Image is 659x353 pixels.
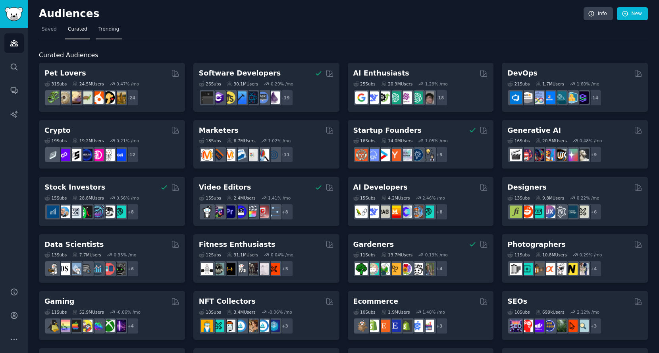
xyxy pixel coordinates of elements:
img: weightroom [234,263,247,275]
img: The_SEO [576,320,589,332]
div: + 3 [585,318,602,334]
img: StocksAndTrading [91,206,104,218]
img: CozyGamers [58,320,70,332]
img: workout [223,263,235,275]
div: 31 Sub s [44,81,67,87]
div: 0.29 % /mo [271,81,293,87]
img: GymMotivation [212,263,224,275]
div: 10 Sub s [507,309,530,315]
a: New [617,7,648,21]
img: canon [554,263,567,275]
img: Entrepreneurship [411,149,423,161]
div: 4.2M Users [381,195,410,201]
img: DeepSeek [366,206,379,218]
div: + 24 [122,89,139,106]
img: flowers [400,263,412,275]
div: + 3 [277,318,293,334]
div: 2.46 % /mo [422,195,445,201]
img: GardenersWorld [422,263,434,275]
img: statistics [69,263,81,275]
div: 6.7M Users [227,138,256,144]
img: starryai [565,149,578,161]
img: SEO_cases [543,320,555,332]
img: defiblockchain [91,149,104,161]
img: MarketingResearch [256,149,269,161]
img: OpenseaMarket [256,320,269,332]
img: LangChain [355,206,368,218]
h2: DevOps [507,68,538,78]
img: GardeningUK [389,263,401,275]
img: turtle [80,91,92,104]
img: NFTmarket [223,320,235,332]
img: Emailmarketing [234,149,247,161]
div: 0.35 % /mo [114,252,137,258]
div: 13.7M Users [381,252,412,258]
img: analytics [91,263,104,275]
h2: Fitness Enthusiasts [199,240,276,250]
div: 13 Sub s [44,252,67,258]
div: + 12 [122,146,139,163]
img: GYM [201,263,213,275]
img: DeepSeek [366,91,379,104]
h2: Gaming [44,297,74,306]
div: 1.9M Users [381,309,410,315]
span: Curated Audiences [39,50,98,60]
img: datasets [102,263,115,275]
div: 16 Sub s [507,138,530,144]
img: learnjavascript [223,91,235,104]
span: Curated [68,26,87,33]
img: TwitchStreaming [114,320,126,332]
img: personaltraining [268,263,280,275]
img: cockatiel [91,91,104,104]
h2: Generative AI [507,126,561,136]
div: 1.7M Users [536,81,565,87]
h2: Ecommerce [353,297,399,306]
div: 1.05 % /mo [425,138,448,144]
h2: Gardeners [353,240,394,250]
img: iOSProgramming [234,91,247,104]
img: OnlineMarketing [268,149,280,161]
h2: Marketers [199,126,239,136]
div: 26 Sub s [199,81,221,87]
img: ethfinance [47,149,59,161]
div: 0.22 % /mo [577,195,599,201]
img: PetAdvice [102,91,115,104]
img: UI_Design [532,206,544,218]
div: 2.12 % /mo [577,309,599,315]
div: + 18 [431,89,448,106]
div: 0.21 % /mo [116,138,139,144]
img: growmybusiness [422,149,434,161]
div: 3.4M Users [227,309,256,315]
img: AWS_Certified_Experts [521,91,533,104]
h2: Designers [507,182,547,192]
img: userexperience [554,206,567,218]
h2: Pet Lovers [44,68,86,78]
div: + 11 [277,146,293,163]
div: 15 Sub s [353,195,376,201]
div: 0.19 % /mo [425,252,448,258]
img: AIDevelopersSociety [422,206,434,218]
h2: Audiences [39,8,584,20]
div: 0.56 % /mo [116,195,139,201]
img: Etsy [378,320,390,332]
img: AItoolsCatalog [378,91,390,104]
div: 13 Sub s [507,195,530,201]
div: + 14 [585,89,602,106]
div: 1.60 % /mo [577,81,599,87]
div: 10 Sub s [199,309,221,315]
img: premiere [223,206,235,218]
div: 31.1M Users [227,252,258,258]
img: azuredevops [510,91,522,104]
img: MachineLearning [47,263,59,275]
img: DigitalItems [268,320,280,332]
div: 19.2M Users [72,138,104,144]
img: GoogleSearchConsole [565,320,578,332]
img: herpetology [47,91,59,104]
img: EtsySellers [389,320,401,332]
img: SavageGarden [378,263,390,275]
div: 15 Sub s [199,195,221,201]
span: Saved [42,26,57,33]
a: Curated [65,23,90,39]
img: DevOpsLinks [543,91,555,104]
div: 0.47 % /mo [116,81,139,87]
